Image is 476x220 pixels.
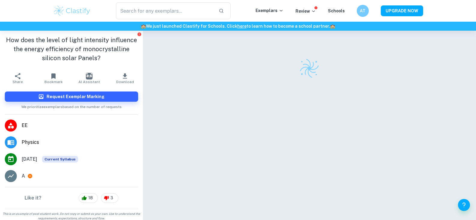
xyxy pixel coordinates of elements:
[116,2,214,19] input: Search for any exemplars...
[1,23,475,29] h6: We just launched Clastify for Schools. Click to learn how to become a school partner.
[21,102,122,110] span: We prioritize exemplars based on the number of requests
[13,80,23,84] span: Share
[296,8,316,14] p: Review
[137,32,142,36] button: Report issue
[22,172,25,180] p: A
[86,73,92,79] img: AI Assistant
[381,5,423,16] button: UPGRADE NOW
[22,156,37,163] span: [DATE]
[5,91,138,102] button: Request Exemplar Marking
[25,194,41,202] h6: Like it?
[359,8,366,14] h6: AT
[22,139,138,146] span: Physics
[328,8,345,13] a: Schools
[44,80,63,84] span: Bookmark
[107,70,143,87] button: Download
[299,58,320,79] img: Clastify logo
[85,195,96,201] span: 18
[79,193,98,203] div: 18
[107,195,117,201] span: 3
[42,156,78,163] div: This exemplar is based on the current syllabus. Feel free to refer to it for inspiration/ideas wh...
[141,24,146,29] span: 🏫
[330,24,335,29] span: 🏫
[71,70,107,87] button: AI Assistant
[357,5,369,17] button: AT
[256,7,283,14] p: Exemplars
[237,24,247,29] a: here
[78,80,100,84] span: AI Assistant
[101,193,118,203] div: 3
[53,5,91,17] img: Clastify logo
[458,199,470,211] button: Help and Feedback
[42,156,78,163] span: Current Syllabus
[116,80,134,84] span: Download
[47,93,105,100] h6: Request Exemplar Marking
[36,70,71,87] button: Bookmark
[5,36,138,63] h1: How does the level of light intensity influence the energy efficiency of monocrystalline silicon ...
[22,122,138,129] span: EE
